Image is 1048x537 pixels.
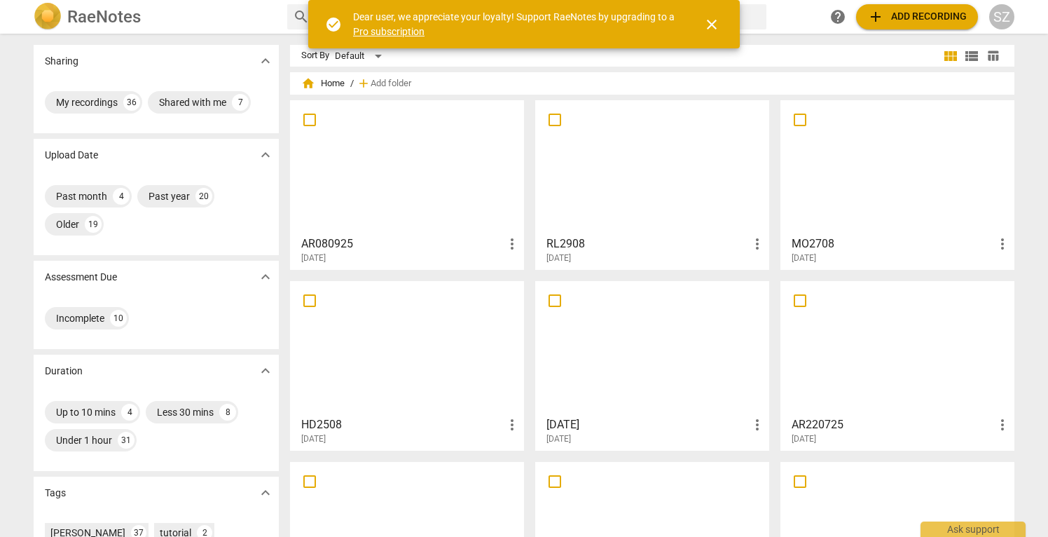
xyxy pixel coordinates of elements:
span: Add recording [867,8,967,25]
span: search [293,8,310,25]
h3: HD2508 [301,416,504,433]
div: Ask support [921,522,1026,537]
span: more_vert [504,236,520,252]
span: expand_more [257,147,274,163]
div: 4 [121,404,138,421]
h3: AR220725 [792,416,994,433]
span: table_chart [986,49,1000,62]
span: expand_more [257,362,274,379]
span: [DATE] [301,252,326,264]
span: more_vert [504,416,520,433]
span: [DATE] [792,252,816,264]
span: view_list [963,48,980,64]
p: Sharing [45,54,78,69]
div: Older [56,217,79,231]
p: Tags [45,486,66,501]
span: expand_more [257,268,274,285]
div: Past month [56,189,107,203]
h3: AR080925 [301,236,504,252]
a: AR220725[DATE] [785,286,1009,444]
button: Table view [982,46,1003,67]
div: 10 [110,310,127,327]
span: expand_more [257,53,274,69]
div: Past year [149,189,190,203]
a: MO2708[DATE] [785,105,1009,264]
a: AR080925[DATE] [295,105,519,264]
span: [DATE] [546,433,571,445]
div: Sort By [301,50,329,61]
span: [DATE] [792,433,816,445]
div: My recordings [56,95,118,109]
div: 7 [232,94,249,111]
span: expand_more [257,484,274,501]
div: 4 [113,188,130,205]
button: Show more [255,144,276,165]
button: Show more [255,360,276,381]
span: more_vert [749,236,766,252]
span: close [703,16,720,33]
div: 36 [123,94,140,111]
a: RL2908[DATE] [540,105,764,264]
span: [DATE] [546,252,571,264]
span: help [829,8,846,25]
p: Upload Date [45,148,98,163]
span: more_vert [749,416,766,433]
span: more_vert [994,416,1011,433]
span: Home [301,76,345,90]
span: view_module [942,48,959,64]
a: [DATE][DATE] [540,286,764,444]
div: Less 30 mins [157,405,214,419]
span: Add folder [371,79,411,89]
div: Under 1 hour [56,433,112,447]
div: Shared with me [159,95,226,109]
img: Logo [34,3,62,31]
div: 8 [219,404,236,421]
h3: RL2908 [546,236,749,252]
span: / [350,79,354,89]
div: 20 [195,188,212,205]
button: SZ [989,4,1014,29]
span: [DATE] [301,433,326,445]
h3: MO230725 [546,416,749,433]
p: Assessment Due [45,270,117,285]
div: Default [335,45,387,67]
div: Incomplete [56,311,104,325]
div: 19 [85,216,102,233]
a: HD2508[DATE] [295,286,519,444]
span: add [357,76,371,90]
div: Up to 10 mins [56,405,116,419]
button: Tile view [940,46,961,67]
h3: MO2708 [792,236,994,252]
span: more_vert [994,236,1011,252]
button: Show more [255,482,276,503]
a: Help [825,4,850,29]
button: Close [695,8,729,41]
a: Pro subscription [353,26,425,37]
button: Show more [255,50,276,72]
span: home [301,76,315,90]
button: Show more [255,266,276,287]
button: List view [961,46,982,67]
a: LogoRaeNotes [34,3,276,31]
span: add [867,8,884,25]
span: check_circle [325,16,342,33]
div: Dear user, we appreciate your loyalty! Support RaeNotes by upgrading to a [353,10,678,39]
p: Duration [45,364,83,379]
h2: RaeNotes [67,7,141,27]
button: Upload [856,4,978,29]
div: 31 [118,432,135,449]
